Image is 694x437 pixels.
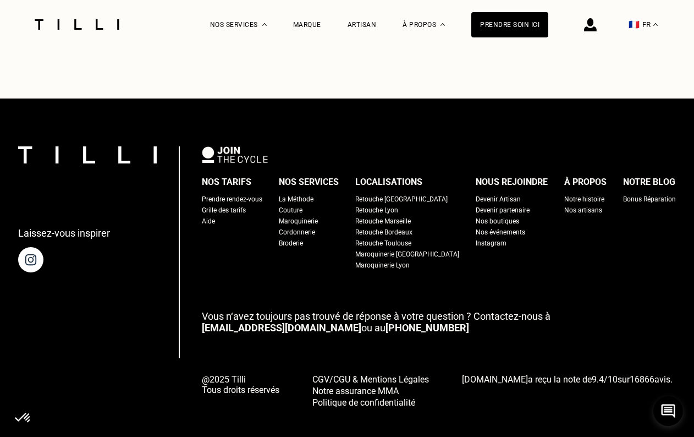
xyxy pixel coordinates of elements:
[355,216,411,227] a: Retouche Marseille
[385,322,469,334] a: [PHONE_NUMBER]
[462,374,528,385] span: [DOMAIN_NAME]
[623,194,676,205] a: Bonus Réparation
[440,23,445,26] img: Menu déroulant à propos
[202,205,246,216] a: Grille des tarifs
[462,374,673,385] span: a reçu la note de sur avis.
[18,247,43,272] img: page instagram de Tilli une retoucherie à domicile
[279,238,303,249] a: Broderie
[476,174,548,190] div: Nous rejoindre
[202,322,361,334] a: [EMAIL_ADDRESS][DOMAIN_NAME]
[355,174,422,190] div: Localisations
[312,373,429,385] a: CGV/CGU & Mentions Légales
[564,194,604,205] a: Notre histoire
[584,18,597,31] img: icône connexion
[18,146,157,163] img: logo Tilli
[592,374,604,385] span: 9.4
[564,174,607,190] div: À propos
[279,174,339,190] div: Nos services
[312,396,429,408] a: Politique de confidentialité
[348,21,377,29] a: Artisan
[355,238,411,249] a: Retouche Toulouse
[202,146,268,163] img: logo Join The Cycle
[202,374,279,385] span: @2025 Tilli
[202,216,215,227] a: Aide
[608,374,618,385] span: 10
[476,216,519,227] a: Nos boutiques
[629,19,640,30] span: 🇫🇷
[471,12,548,37] a: Prendre soin ici
[202,194,262,205] a: Prendre rendez-vous
[279,205,302,216] a: Couture
[355,227,412,238] a: Retouche Bordeaux
[630,374,654,385] span: 16866
[476,238,506,249] a: Instagram
[279,227,315,238] a: Cordonnerie
[279,216,318,227] a: Maroquinerie
[653,23,658,26] img: menu déroulant
[476,227,525,238] a: Nos événements
[202,310,676,334] p: ou au
[355,260,410,271] a: Maroquinerie Lyon
[355,205,398,216] a: Retouche Lyon
[312,397,415,408] span: Politique de confidentialité
[623,174,675,190] div: Notre blog
[202,310,550,322] span: Vous n‘avez toujours pas trouvé de réponse à votre question ? Contactez-nous à
[592,374,618,385] span: /
[262,23,267,26] img: Menu déroulant
[312,374,429,385] span: CGV/CGU & Mentions Légales
[293,21,321,29] a: Marque
[312,385,429,396] a: Notre assurance MMA
[31,19,123,30] img: Logo du service de couturière Tilli
[202,174,251,190] div: Nos tarifs
[202,385,279,395] span: Tous droits réservés
[476,205,530,216] a: Devenir partenaire
[312,386,399,396] span: Notre assurance MMA
[564,205,602,216] a: Nos artisans
[355,194,448,205] a: Retouche [GEOGRAPHIC_DATA]
[355,249,459,260] a: Maroquinerie [GEOGRAPHIC_DATA]
[18,227,110,239] p: Laissez-vous inspirer
[279,194,313,205] a: La Méthode
[476,194,521,205] a: Devenir Artisan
